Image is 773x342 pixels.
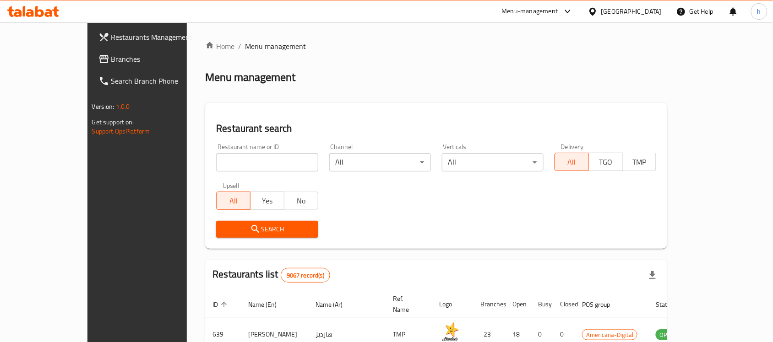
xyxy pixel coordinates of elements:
div: [GEOGRAPHIC_DATA] [601,6,662,16]
span: ID [212,299,230,310]
input: Search for restaurant name or ID.. [216,153,318,171]
th: Logo [432,290,473,318]
th: Closed [553,290,575,318]
span: OPEN [656,330,678,340]
h2: Restaurants list [212,267,330,283]
span: All [559,155,585,169]
span: Name (Ar) [316,299,354,310]
div: Menu-management [502,6,558,17]
span: Yes [254,194,281,208]
button: TGO [588,153,623,171]
span: Version: [92,101,114,112]
span: Get support on: [92,116,134,128]
span: Americana-Digital [582,330,637,340]
div: All [329,153,431,171]
nav: breadcrumb [205,41,667,52]
span: Name (En) [248,299,289,310]
th: Branches [473,290,505,318]
label: Upsell [223,182,240,189]
button: Yes [250,192,284,210]
span: Menu management [245,41,306,52]
div: All [442,153,544,171]
a: Support.OpsPlatform [92,125,150,137]
a: Home [205,41,234,52]
span: 1.0.0 [116,101,130,112]
span: TMP [626,155,653,169]
a: Search Branch Phone [91,70,217,92]
div: Export file [642,264,664,286]
label: Delivery [561,144,584,150]
span: No [288,194,315,208]
span: Status [656,299,686,310]
span: 9067 record(s) [281,271,330,280]
span: Search Branch Phone [111,75,209,86]
button: TMP [622,153,657,171]
span: All [220,194,247,208]
th: Busy [531,290,553,318]
h2: Restaurant search [216,122,656,135]
span: Ref. Name [393,293,421,315]
span: POS group [582,299,622,310]
th: Open [505,290,531,318]
span: h [757,6,761,16]
span: Restaurants Management [111,32,209,43]
button: All [555,153,589,171]
li: / [238,41,241,52]
div: Total records count [281,268,330,283]
a: Restaurants Management [91,26,217,48]
button: No [284,192,318,210]
button: All [216,192,250,210]
span: Search [223,224,310,235]
a: Branches [91,48,217,70]
span: Branches [111,53,209,64]
span: TGO [593,155,619,169]
button: Search [216,221,318,238]
h2: Menu management [205,70,295,85]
